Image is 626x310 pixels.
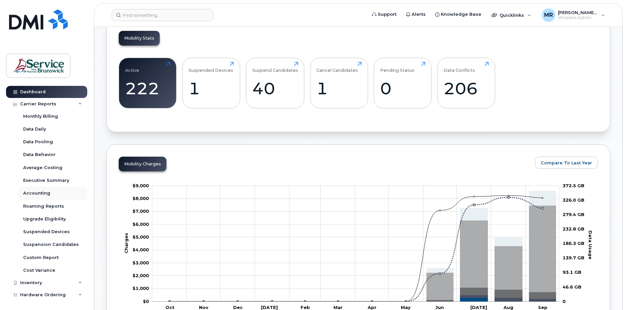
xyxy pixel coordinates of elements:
g: $0 [133,196,149,201]
g: $0 [133,260,149,265]
tspan: $3,000 [133,260,149,265]
tspan: $8,000 [133,196,149,201]
a: Active222 [125,62,170,105]
div: 0 [380,79,425,98]
span: Compare To Last Year [541,160,592,166]
tspan: 46.6 GB [563,284,581,290]
tspan: May [401,305,411,310]
div: Data Conflicts [444,62,475,73]
tspan: 372.5 GB [563,183,584,188]
tspan: 0 [563,299,566,304]
div: Cancel Candidates [316,62,358,73]
span: Support [378,11,397,18]
tspan: 232.8 GB [563,226,584,231]
tspan: Data Usage [588,230,593,259]
tspan: 139.7 GB [563,255,584,260]
div: Active [125,62,139,73]
div: 206 [444,79,489,98]
g: Data [156,288,556,302]
g: $0 [133,273,149,278]
a: Suspended Devices1 [189,62,234,105]
a: Support [367,8,401,21]
tspan: Sep [538,305,547,310]
g: Features [156,205,556,302]
g: $0 [133,221,149,227]
div: 222 [125,79,170,98]
input: Find something... [112,9,213,21]
g: $0 [133,208,149,214]
tspan: Mar [333,305,343,310]
tspan: [DATE] [261,305,278,310]
tspan: 186.3 GB [563,241,584,246]
tspan: $7,000 [133,208,149,214]
div: Quicklinks [487,8,536,22]
g: $0 [133,286,149,291]
span: Knowledge Base [441,11,481,18]
div: Pending Status [380,62,414,73]
tspan: $0 [143,299,149,304]
span: MR [544,11,553,19]
tspan: 326.0 GB [563,197,584,203]
tspan: Dec [233,305,243,310]
tspan: $4,000 [133,247,149,252]
a: Pending Status0 [380,62,425,105]
a: Knowledge Base [430,8,486,21]
tspan: Jun [435,305,444,310]
div: 1 [189,79,234,98]
a: Data Conflicts206 [444,62,489,105]
tspan: Charges [123,233,129,253]
tspan: $6,000 [133,221,149,227]
tspan: Feb [301,305,310,310]
span: [PERSON_NAME] (DH/MS) [558,10,598,15]
div: 40 [252,79,298,98]
a: Suspend Candidates40 [252,62,298,105]
button: Compare To Last Year [535,157,598,169]
tspan: Nov [199,305,208,310]
div: Suspend Candidates [252,62,298,73]
g: $0 [133,234,149,240]
span: Alerts [412,11,426,18]
div: Suspended Devices [189,62,233,73]
tspan: Aug [503,305,513,310]
a: Cancel Candidates1 [316,62,362,105]
span: Wireless Admin [558,15,598,20]
tspan: 93.1 GB [563,270,581,275]
a: Alerts [401,8,430,21]
tspan: $2,000 [133,273,149,278]
div: 1 [316,79,362,98]
tspan: 279.4 GB [563,212,584,217]
g: $0 [133,247,149,252]
g: $0 [133,183,149,188]
tspan: [DATE] [470,305,487,310]
tspan: Oct [165,305,174,310]
tspan: $5,000 [133,234,149,240]
tspan: $1,000 [133,286,149,291]
g: HST [156,191,556,302]
tspan: $9,000 [133,183,149,188]
tspan: Apr [367,305,376,310]
div: Munn, Rose (DH/MS) [537,8,610,22]
span: Quicklinks [500,12,524,18]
